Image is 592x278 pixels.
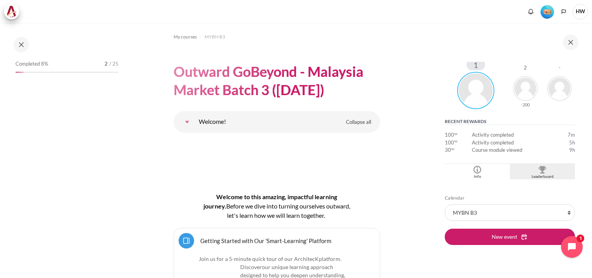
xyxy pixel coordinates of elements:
[109,60,119,68] span: / 25
[512,174,573,180] div: Leaderboard
[559,65,561,70] div: -
[466,59,485,70] div: 1
[540,4,554,19] div: Level #1
[454,140,458,142] span: xp
[198,192,355,220] h4: Welcome to this amazing, impactful learning journey.
[174,33,197,40] span: My courses
[557,139,575,147] td: Wednesday, 3 September 2025, 2:17 PM
[447,174,508,180] div: Info
[15,60,48,68] span: Completed 8%
[492,233,517,241] span: New event
[540,5,554,19] img: Level #1
[510,164,575,180] a: Leaderboard
[557,146,575,154] td: Wednesday, 3 September 2025, 10:29 AM
[6,6,17,17] img: Architeck
[179,114,195,130] a: Welcome!
[472,146,558,154] td: Course module viewed
[4,4,23,19] a: Architeck Architeck
[558,6,570,17] button: Languages
[445,195,575,201] h5: Calendar
[573,4,588,19] span: HW
[525,6,537,17] div: Show notification window with no new notifications
[445,164,510,180] a: Info
[451,148,454,150] span: xp
[200,237,331,244] a: Getting Started with Our 'Smart-Learning' Platform
[174,31,380,43] nav: Navigation bar
[226,202,230,210] span: B
[15,72,24,73] div: 8%
[445,118,575,125] h5: Recent rewards
[457,72,494,109] img: Hew Chui Wong
[472,139,558,147] td: Activity completed
[445,146,451,154] span: 30
[227,202,350,219] span: efore we dive into turning ourselves outward, let's learn how we will learn together.
[105,60,108,68] span: 2
[454,133,458,135] span: xp
[205,33,225,40] span: MYBN B3
[346,118,371,126] span: Collapse all
[573,4,588,19] a: User menu
[445,229,575,245] button: New event
[205,32,225,42] a: MYBN B3
[174,63,380,99] h1: Outward GoBeyond - Malaysia Market Batch 3 ([DATE])
[524,65,527,70] div: 2
[537,4,557,19] a: Level #1
[174,32,197,42] a: My courses
[445,131,454,139] span: 100
[513,76,538,101] img: Santhi A/P Karupiah
[557,131,575,139] td: Wednesday, 3 September 2025, 6:53 PM
[340,116,377,129] a: Collapse all
[472,131,558,139] td: Activity completed
[445,139,454,147] span: 100
[521,103,530,107] div: -200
